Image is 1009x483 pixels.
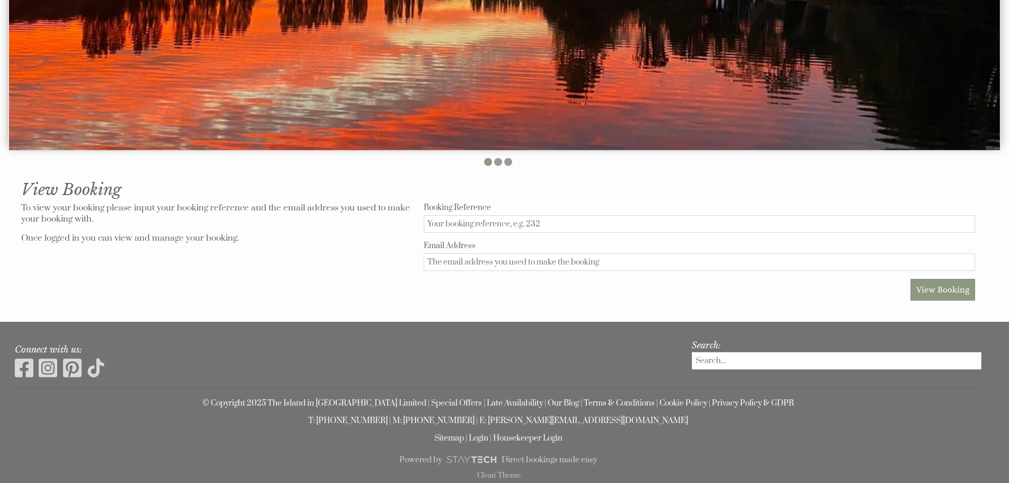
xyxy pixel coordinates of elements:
[392,416,475,426] a: M: [PHONE_NUMBER]
[692,352,982,370] input: Search...
[15,451,981,469] a: Powered byDirect bookings made easy
[21,180,975,199] h1: View Booking
[484,398,485,408] span: |
[466,433,467,443] span: |
[39,357,57,379] img: Instagram
[692,340,982,350] h3: Search:
[63,357,82,379] img: Pinterest
[428,398,430,408] span: |
[469,433,488,443] a: Login
[544,398,546,408] span: |
[21,233,411,244] p: Once logged in you can view and manage your booking.
[479,416,688,426] a: E: [PERSON_NAME][EMAIL_ADDRESS][DOMAIN_NAME]
[656,398,658,408] span: |
[446,453,497,466] img: scrumpy.png
[87,357,105,379] img: Tiktok
[424,253,975,271] input: The email address you used to make the booking
[21,203,411,225] p: To view your booking please input your booking reference and the email address you used to make y...
[15,357,33,379] img: Facebook
[712,398,794,408] a: Privacy Policy & GDPR
[15,471,981,480] p: 'Clean' Theme
[389,416,391,426] span: |
[431,398,482,408] a: Special Offers
[490,433,492,443] span: |
[15,344,672,355] h3: Connect with us:
[424,215,975,233] input: Your booking reference, e.g. 232
[548,398,579,408] a: Our Blog
[424,203,975,213] label: Booking Reference
[434,433,464,443] a: Sitemap
[910,279,975,301] button: View Booking
[424,241,975,251] label: Email Address
[493,433,562,443] a: Housekeeper Login
[709,398,710,408] span: |
[487,398,543,408] a: Late Availability
[916,285,969,295] span: View Booking
[659,398,707,408] a: Cookie Policy
[476,416,478,426] span: |
[308,416,388,426] a: T: [PHONE_NUMBER]
[581,398,582,408] span: |
[202,398,426,408] a: © Copyright 2025 The Island in [GEOGRAPHIC_DATA] Limited
[584,398,655,408] a: Terms & Conditions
